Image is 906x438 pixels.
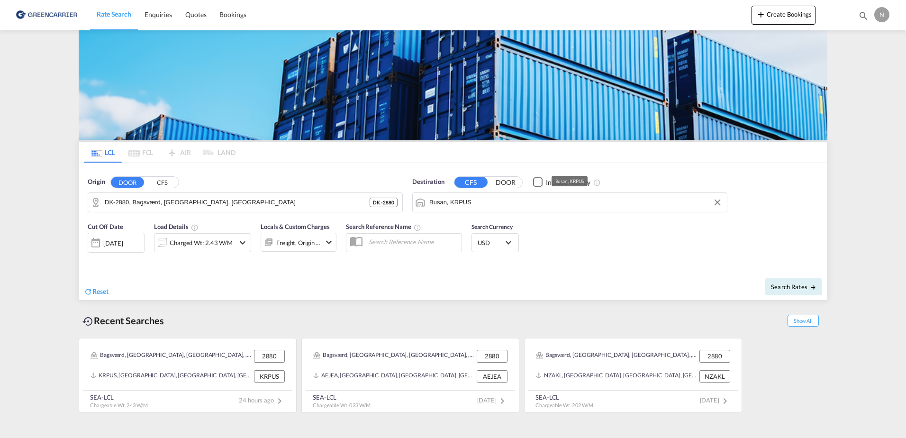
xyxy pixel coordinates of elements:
[84,142,236,163] md-pagination-wrapper: Use the left and right arrow keys to navigate between tabs
[699,350,730,362] div: 2880
[346,223,421,230] span: Search Reference Name
[154,233,251,252] div: Charged Wt: 2.43 W/Micon-chevron-down
[313,393,371,401] div: SEA-LCL
[454,177,488,188] button: CFS
[535,402,593,408] span: Chargeable Wt. 2.02 W/M
[145,177,179,188] button: CFS
[145,10,172,18] span: Enquiries
[752,6,815,25] button: icon-plus 400-fgCreate Bookings
[239,396,285,404] span: 24 hours ago
[92,287,109,295] span: Reset
[313,402,371,408] span: Chargeable Wt. 0.33 W/M
[533,177,590,187] md-checkbox: Checkbox No Ink
[91,350,252,362] div: Bagsværd, Gladsaxe, Hareskov, , 2880, Denmark, Northern Europe, Europe
[88,177,105,187] span: Origin
[429,195,722,210] input: Search by Port
[79,338,297,413] recent-search-card: Bagsværd, [GEOGRAPHIC_DATA], [GEOGRAPHIC_DATA], , 2880, [GEOGRAPHIC_DATA], [GEOGRAPHIC_DATA], [GE...
[103,239,123,247] div: [DATE]
[276,236,321,249] div: Freight Origin Destination
[765,278,822,295] button: Search Ratesicon-arrow-right
[254,350,285,362] div: 2880
[471,223,513,230] span: Search Currency
[84,142,122,163] md-tab-item: LCL
[274,395,285,407] md-icon: icon-chevron-right
[497,395,508,407] md-icon: icon-chevron-right
[154,223,199,230] span: Load Details
[313,350,474,362] div: Bagsværd, Gladsaxe, Hareskov, , 2880, Denmark, Northern Europe, Europe
[237,237,248,248] md-icon: icon-chevron-down
[478,238,504,247] span: USD
[301,338,519,413] recent-search-card: Bagsværd, [GEOGRAPHIC_DATA], [GEOGRAPHIC_DATA], , 2880, [GEOGRAPHIC_DATA], [GEOGRAPHIC_DATA], [GE...
[313,370,474,383] div: AEJEA, Jebel Ali, United Arab Emirates, Middle East, Middle East
[111,177,144,188] button: DOOR
[477,370,507,383] div: AEJEA
[555,176,584,186] div: Busan, KRPUS
[477,350,507,362] div: 2880
[414,224,421,231] md-icon: Your search will be saved by the below given name
[489,177,522,188] button: DOOR
[373,199,394,206] span: DK - 2880
[261,233,336,252] div: Freight Origin Destinationicon-chevron-down
[858,10,869,25] div: icon-magnify
[79,310,168,331] div: Recent Searches
[874,7,889,22] div: N
[185,10,206,18] span: Quotes
[700,396,731,404] span: [DATE]
[90,402,148,408] span: Chargeable Wt. 2.43 W/M
[810,284,816,291] md-icon: icon-arrow-right
[219,10,246,18] span: Bookings
[477,396,508,404] span: [DATE]
[170,236,233,249] div: Charged Wt: 2.43 W/M
[524,338,742,413] recent-search-card: Bagsværd, [GEOGRAPHIC_DATA], [GEOGRAPHIC_DATA], , 2880, [GEOGRAPHIC_DATA], [GEOGRAPHIC_DATA], [GE...
[14,4,78,26] img: b0b18ec08afe11efb1d4932555f5f09d.png
[88,233,145,253] div: [DATE]
[84,287,92,296] md-icon: icon-refresh
[536,350,697,362] div: Bagsværd, Gladsaxe, Hareskov, , 2880, Denmark, Northern Europe, Europe
[755,9,767,20] md-icon: icon-plus 400-fg
[91,370,252,383] div: KRPUS, Busan, Korea, Republic of, Greater China & Far East Asia, Asia Pacific
[477,236,514,249] md-select: Select Currency: $ USDUnited States Dollar
[88,223,123,230] span: Cut Off Date
[364,235,462,249] input: Search Reference Name
[699,370,730,383] div: NZAKL
[593,179,601,186] md-icon: Unchecked: Ignores neighbouring ports when fetching rates.Checked : Includes neighbouring ports w...
[710,195,725,210] button: Clear Input
[97,10,131,18] span: Rate Search
[858,10,869,21] md-icon: icon-magnify
[413,193,727,212] md-input-container: Busan, KRPUS
[88,252,95,265] md-datepicker: Select
[323,237,335,248] md-icon: icon-chevron-down
[90,393,148,401] div: SEA-LCL
[788,315,819,327] span: Show All
[536,370,697,383] div: NZAKL, Auckland, New Zealand, Oceania, Oceania
[105,195,370,210] input: Search by Door
[719,395,731,407] md-icon: icon-chevron-right
[82,316,94,327] md-icon: icon-backup-restore
[84,287,109,297] div: icon-refreshReset
[412,177,444,187] span: Destination
[254,370,285,383] div: KRPUS
[535,393,593,401] div: SEA-LCL
[88,193,402,212] md-input-container: DK-2880, Bagsværd, Gladsaxe, Hareskov
[261,223,330,230] span: Locals & Custom Charges
[191,224,199,231] md-icon: Chargeable Weight
[79,163,827,300] div: Origin DOOR CFS DK-2880, Bagsværd, Gladsaxe, HareskovDestination CFS DOORCheckbox No Ink Unchecke...
[79,30,827,140] img: GreenCarrierFCL_LCL.png
[546,178,590,187] div: Include Nearby
[771,283,816,291] span: Search Rates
